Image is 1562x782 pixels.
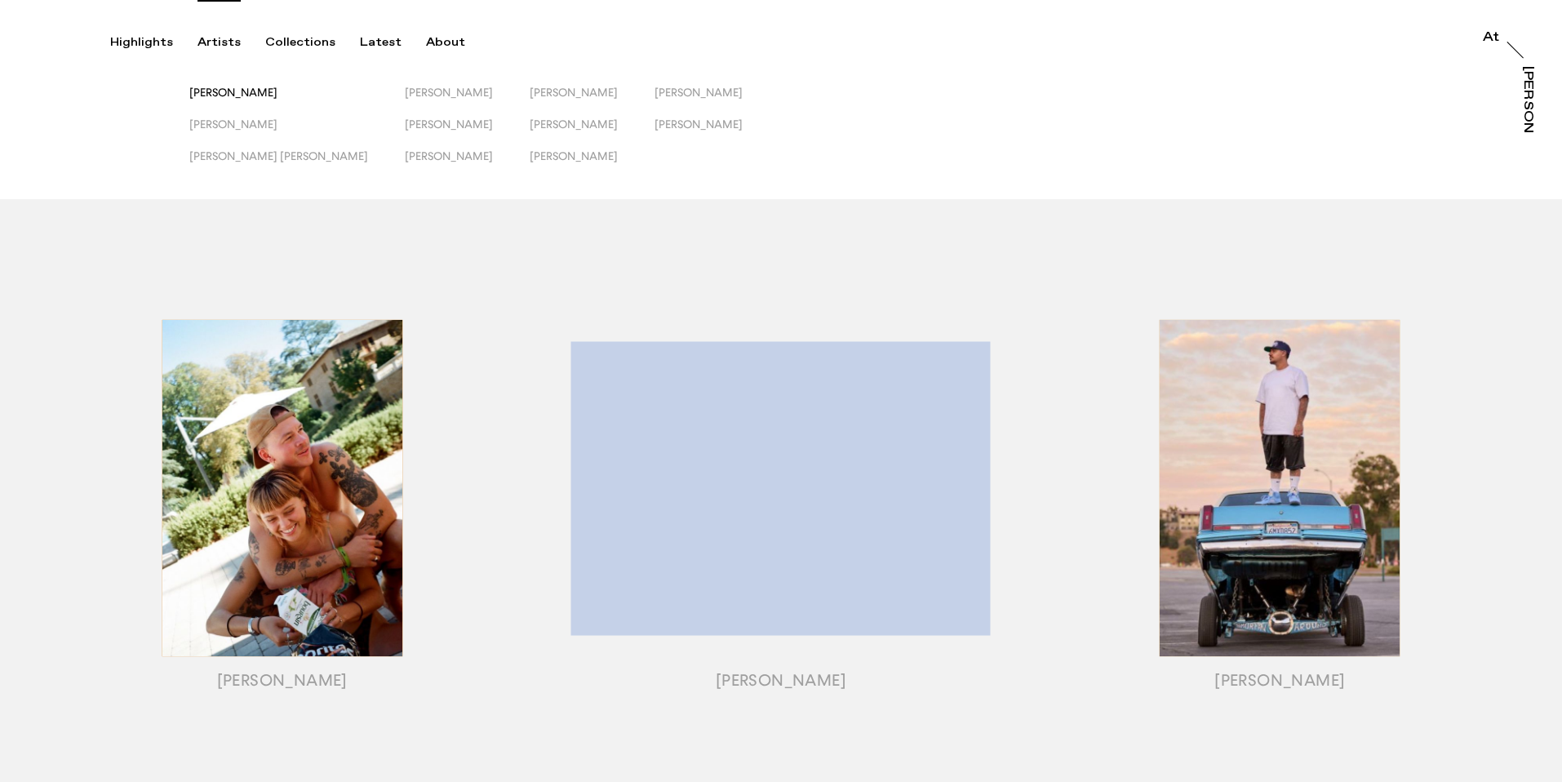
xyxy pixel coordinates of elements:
[530,149,618,162] span: [PERSON_NAME]
[189,118,277,131] span: [PERSON_NAME]
[265,35,335,50] div: Collections
[189,149,405,181] button: [PERSON_NAME] [PERSON_NAME]
[426,35,465,50] div: About
[655,118,743,131] span: [PERSON_NAME]
[530,118,655,149] button: [PERSON_NAME]
[1521,66,1534,192] div: [PERSON_NAME]
[110,35,173,50] div: Highlights
[426,35,490,50] button: About
[405,149,530,181] button: [PERSON_NAME]
[530,118,618,131] span: [PERSON_NAME]
[655,86,779,118] button: [PERSON_NAME]
[189,86,405,118] button: [PERSON_NAME]
[405,118,530,149] button: [PERSON_NAME]
[189,118,405,149] button: [PERSON_NAME]
[405,149,493,162] span: [PERSON_NAME]
[405,86,493,99] span: [PERSON_NAME]
[1518,66,1534,133] a: [PERSON_NAME]
[189,86,277,99] span: [PERSON_NAME]
[405,86,530,118] button: [PERSON_NAME]
[110,35,197,50] button: Highlights
[530,86,618,99] span: [PERSON_NAME]
[530,86,655,118] button: [PERSON_NAME]
[655,118,779,149] button: [PERSON_NAME]
[189,149,368,162] span: [PERSON_NAME] [PERSON_NAME]
[265,35,360,50] button: Collections
[197,35,265,50] button: Artists
[197,35,241,50] div: Artists
[360,35,402,50] div: Latest
[530,149,655,181] button: [PERSON_NAME]
[655,86,743,99] span: [PERSON_NAME]
[360,35,426,50] button: Latest
[405,118,493,131] span: [PERSON_NAME]
[1483,31,1499,47] a: At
